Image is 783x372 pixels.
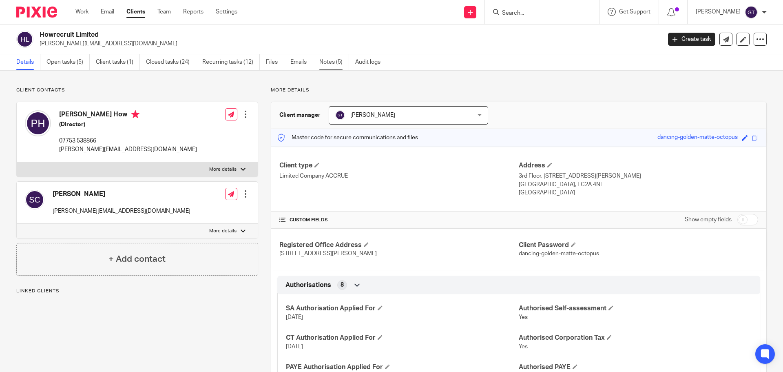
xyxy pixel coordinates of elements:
[519,189,758,197] p: [GEOGRAPHIC_DATA]
[59,137,197,145] p: 07753 538866
[16,288,258,294] p: Linked clients
[745,6,758,19] img: svg%3E
[59,110,197,120] h4: [PERSON_NAME] How
[341,281,344,289] span: 8
[266,54,284,70] a: Files
[279,161,519,170] h4: Client type
[519,363,752,372] h4: Authorised PAYE
[59,145,197,154] p: [PERSON_NAME][EMAIL_ADDRESS][DOMAIN_NAME]
[40,31,533,39] h2: Howrecruit Limited
[668,33,715,46] a: Create task
[216,8,237,16] a: Settings
[350,112,395,118] span: [PERSON_NAME]
[279,111,321,119] h3: Client manager
[285,281,331,290] span: Authorisations
[96,54,140,70] a: Client tasks (1)
[157,8,171,16] a: Team
[319,54,349,70] a: Notes (5)
[279,217,519,223] h4: CUSTOM FIELDS
[46,54,90,70] a: Open tasks (5)
[519,241,758,249] h4: Client Password
[335,110,345,120] img: svg%3E
[25,110,51,136] img: svg%3E
[101,8,114,16] a: Email
[519,161,758,170] h4: Address
[126,8,145,16] a: Clients
[286,314,303,320] span: [DATE]
[16,31,33,48] img: svg%3E
[286,304,519,313] h4: SA Authorisation Applied For
[501,10,575,17] input: Search
[131,110,139,118] i: Primary
[209,228,237,234] p: More details
[286,334,519,342] h4: CT Authorisation Applied For
[685,216,732,224] label: Show empty fields
[519,334,752,342] h4: Authorised Corporation Tax
[53,207,190,215] p: [PERSON_NAME][EMAIL_ADDRESS][DOMAIN_NAME]
[146,54,196,70] a: Closed tasks (24)
[53,190,190,198] h4: [PERSON_NAME]
[519,172,758,180] p: 3rd Floor, [STREET_ADDRESS][PERSON_NAME]
[519,314,528,320] span: Yes
[657,133,738,143] div: dancing-golden-matte-octopus
[290,54,313,70] a: Emails
[16,54,40,70] a: Details
[286,363,519,372] h4: PAYE Authorisation Applied For
[355,54,387,70] a: Audit logs
[277,134,418,142] p: Master code for secure communications and files
[619,9,650,15] span: Get Support
[519,304,752,313] h4: Authorised Self-assessment
[279,172,519,180] p: Limited Company ACCRUE
[16,7,57,18] img: Pixie
[209,166,237,173] p: More details
[59,120,197,129] h5: (Director)
[75,8,88,16] a: Work
[271,87,767,94] p: More details
[279,251,377,256] span: [STREET_ADDRESS][PERSON_NAME]
[183,8,203,16] a: Reports
[108,253,166,265] h4: + Add contact
[202,54,260,70] a: Recurring tasks (12)
[696,8,741,16] p: [PERSON_NAME]
[279,241,519,249] h4: Registered Office Address
[16,87,258,94] p: Client contacts
[519,344,528,350] span: Yes
[40,40,656,48] p: [PERSON_NAME][EMAIL_ADDRESS][DOMAIN_NAME]
[519,251,599,256] span: dancing-golden-matte-octopus
[25,190,44,209] img: svg%3E
[286,344,303,350] span: [DATE]
[519,180,758,189] p: [GEOGRAPHIC_DATA], EC2A 4NE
